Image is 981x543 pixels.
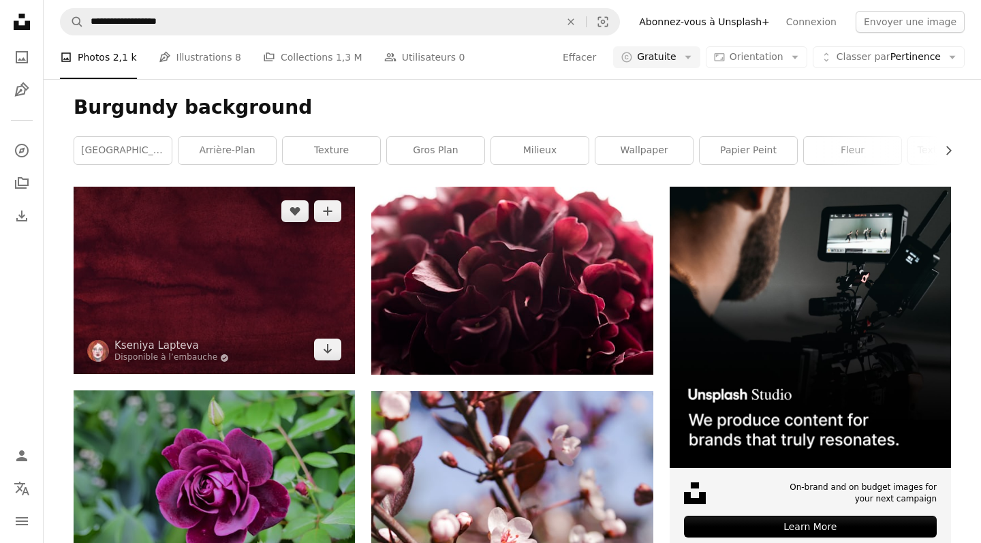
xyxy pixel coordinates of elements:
[556,9,586,35] button: Effacer
[684,482,706,504] img: file-1631678316303-ed18b8b5cb9cimage
[74,95,951,120] h1: Burgundy background
[8,8,35,38] a: Accueil — Unsplash
[8,202,35,230] a: Historique de téléchargement
[74,274,355,286] a: Textile rouge sur textile blanc
[60,8,620,35] form: Rechercher des visuels sur tout le site
[8,170,35,197] a: Collections
[595,137,693,164] a: Wallpaper
[114,339,229,352] a: Kseniya Lapteva
[458,50,465,65] span: 0
[491,137,589,164] a: Milieux
[813,46,965,68] button: Classer parPertinence
[631,11,778,33] a: Abonnez-vous à Unsplash+
[837,50,941,64] span: Pertinence
[114,352,229,363] a: Disponible à l’embauche
[684,516,937,538] div: Learn More
[670,187,951,468] img: file-1715652217532-464736461acbimage
[8,44,35,71] a: Photos
[281,200,309,222] button: J’aime
[804,137,901,164] a: fleur
[936,137,951,164] button: faire défiler la liste vers la droite
[159,35,241,79] a: Illustrations 8
[371,275,653,287] a: Photographie en gros plan de fleur en grappe rouge
[730,51,783,62] span: Orientation
[8,76,35,104] a: Illustrations
[263,35,362,79] a: Collections 1,3 M
[87,340,109,362] img: Accéder au profil de Kseniya Lapteva
[314,200,341,222] button: Ajouter à la collection
[235,50,241,65] span: 8
[336,50,362,65] span: 1,3 M
[387,137,484,164] a: gros plan
[837,51,890,62] span: Classer par
[706,46,807,68] button: Orientation
[613,46,700,68] button: Gratuite
[61,9,84,35] button: Rechercher sur Unsplash
[178,137,276,164] a: arrière-plan
[8,442,35,469] a: Connexion / S’inscrire
[637,50,676,64] span: Gratuite
[778,11,845,33] a: Connexion
[856,11,965,33] button: Envoyer une image
[8,475,35,502] button: Langue
[700,137,797,164] a: papier peint
[587,9,619,35] button: Recherche de visuels
[74,187,355,374] img: Textile rouge sur textile blanc
[8,137,35,164] a: Explorer
[782,482,937,505] span: On-brand and on budget images for your next campaign
[562,46,597,68] button: Effacer
[371,187,653,375] img: Photographie en gros plan de fleur en grappe rouge
[74,476,355,488] a: une fleur violette avec des feuilles vertes en arrière-plan
[314,339,341,360] a: Télécharger
[384,35,465,79] a: Utilisateurs 0
[74,137,172,164] a: [GEOGRAPHIC_DATA]
[283,137,380,164] a: texture
[8,508,35,535] button: Menu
